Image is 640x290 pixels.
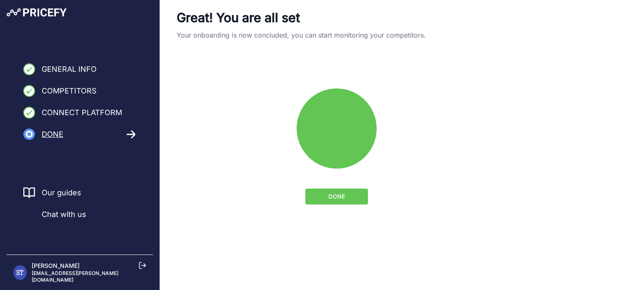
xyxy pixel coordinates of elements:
[305,189,368,204] button: DONE
[23,209,86,220] a: Chat with us
[32,270,146,283] p: [EMAIL_ADDRESS][PERSON_NAME][DOMAIN_NAME]
[42,209,86,220] span: Chat with us
[177,10,497,25] p: Great! You are all set
[42,187,81,199] a: Our guides
[42,129,63,140] span: Done
[177,30,497,40] p: Your onboarding is now concluded, you can start monitoring your competitors.
[42,107,122,119] span: Connect Platform
[42,85,97,97] span: Competitors
[7,8,67,17] img: Pricefy Logo
[32,262,146,270] p: [PERSON_NAME]
[328,192,345,201] span: DONE
[42,63,97,75] span: General Info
